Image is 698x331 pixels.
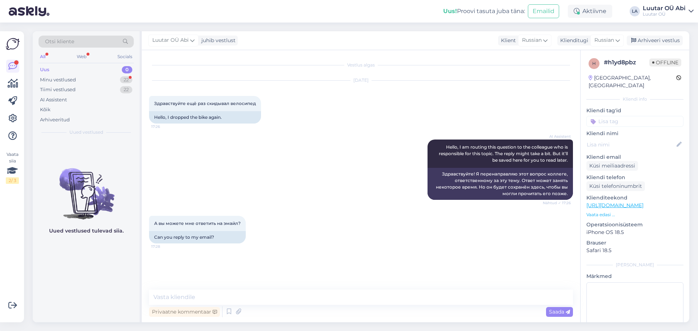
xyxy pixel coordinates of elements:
div: Socials [116,52,134,61]
span: Здравствуйте ещё раз скидывал велосипед [154,101,256,106]
span: Russian [522,36,542,44]
a: Luutar OÜ AbiLuutar OÜ [643,5,694,17]
div: Klient [498,37,516,44]
div: # h1yd8pbz [604,58,649,67]
div: Arhiveeritud [40,116,70,124]
a: [URL][DOMAIN_NAME] [586,202,643,209]
div: Kõik [40,106,51,113]
div: AI Assistent [40,96,67,104]
button: Emailid [528,4,559,18]
span: h [592,61,596,66]
div: Minu vestlused [40,76,76,84]
div: Kliendi info [586,96,683,102]
div: Aktiivne [568,5,612,18]
img: No chats [33,155,140,221]
div: Luutar OÜ Abi [643,5,686,11]
div: Privaatne kommentaar [149,307,220,317]
p: Kliendi tag'id [586,107,683,114]
div: [DATE] [149,77,573,84]
p: Kliendi nimi [586,130,683,137]
span: Saada [549,308,570,315]
p: Kliendi email [586,153,683,161]
span: 17:26 [151,124,178,129]
div: Klienditugi [557,37,588,44]
p: Vaata edasi ... [586,211,683,218]
span: Offline [649,58,681,66]
div: 22 [120,76,132,84]
div: 22 [120,86,132,93]
div: Vestlus algas [149,62,573,68]
div: Küsi telefoninumbrit [586,181,645,191]
img: Askly Logo [6,37,20,51]
span: Otsi kliente [45,38,74,45]
b: Uus! [443,8,457,15]
span: Hello, I am routing this question to the colleague who is responsible for this topic. The reply m... [439,144,569,163]
div: Uus [40,66,49,73]
div: Hello, I dropped the bike again. [149,111,261,124]
div: LA [630,6,640,16]
div: 0 [122,66,132,73]
div: [GEOGRAPHIC_DATA], [GEOGRAPHIC_DATA] [589,74,676,89]
div: juhib vestlust [198,37,236,44]
span: 17:28 [151,244,178,249]
div: Luutar OÜ [643,11,686,17]
p: Brauser [586,239,683,247]
span: Nähtud ✓ 17:26 [543,200,571,206]
p: Operatsioonisüsteem [586,221,683,229]
div: Can you reply to my email? [149,231,246,243]
div: Proovi tasuta juba täna: [443,7,525,16]
span: AI Assistent [543,134,571,139]
input: Lisa tag [586,116,683,127]
div: Tiimi vestlused [40,86,76,93]
div: 2 / 3 [6,177,19,184]
div: Vaata siia [6,151,19,184]
input: Lisa nimi [587,141,675,149]
div: Küsi meiliaadressi [586,161,638,171]
p: Safari 18.5 [586,247,683,254]
div: [PERSON_NAME] [586,262,683,268]
div: Arhiveeri vestlus [627,36,683,45]
p: Uued vestlused tulevad siia. [49,227,124,235]
div: Здравствуйте! Я перенаправляю этот вопрос коллеге, ответственному за эту тему. Ответ может занять... [428,168,573,200]
span: Russian [594,36,614,44]
div: All [39,52,47,61]
p: Kliendi telefon [586,174,683,181]
p: Märkmed [586,273,683,280]
div: Web [75,52,88,61]
span: А вы можете мне ответить на эмайл? [154,221,241,226]
span: Luutar OÜ Abi [152,36,189,44]
p: iPhone OS 18.5 [586,229,683,236]
p: Klienditeekond [586,194,683,202]
span: Uued vestlused [69,129,103,136]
